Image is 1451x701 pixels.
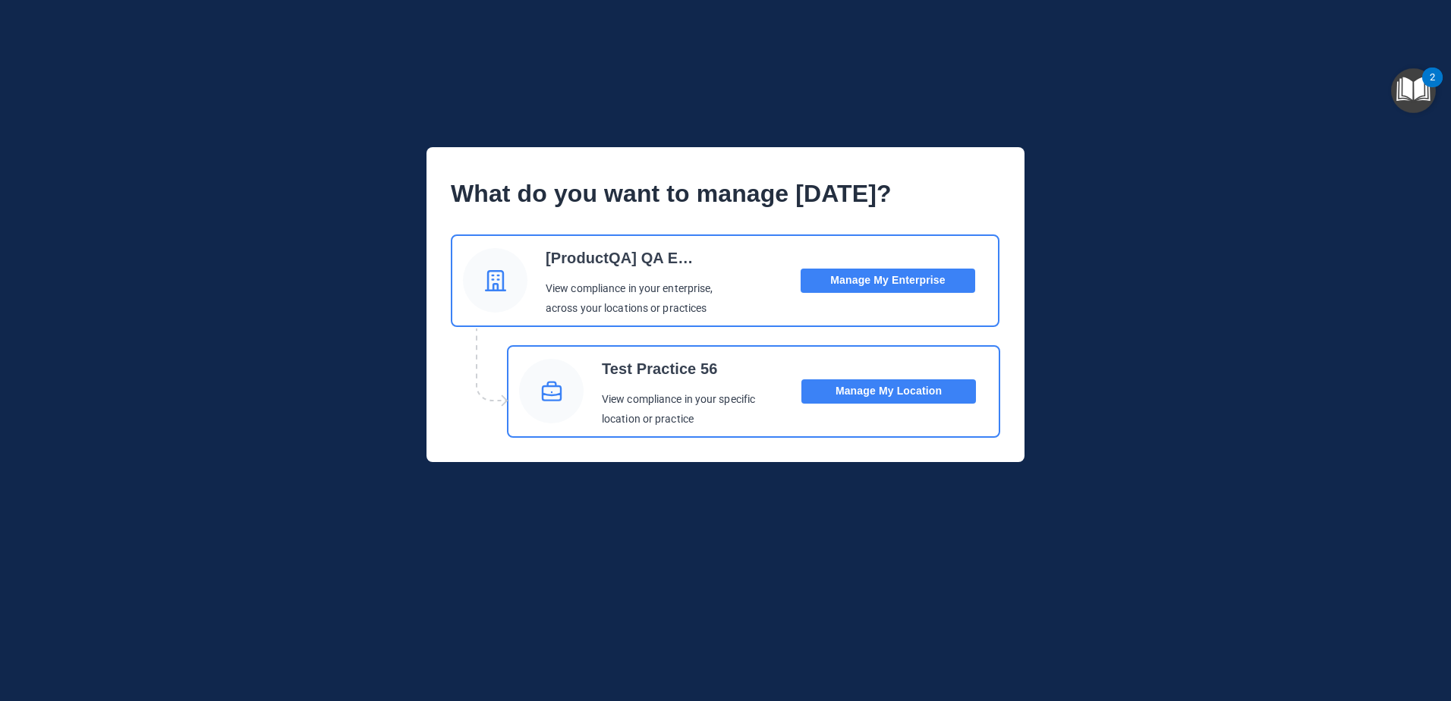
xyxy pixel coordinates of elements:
[602,410,757,429] p: location or practice
[1430,77,1435,97] div: 2
[602,390,757,410] p: View compliance in your specific
[801,379,976,404] button: Manage My Location
[546,299,713,319] p: across your locations or practices
[1391,68,1436,113] button: Open Resource Center, 2 new notifications
[546,279,713,299] p: View compliance in your enterprise,
[801,269,975,293] button: Manage My Enterprise
[602,354,757,384] p: Test Practice 56
[451,171,1000,216] p: What do you want to manage [DATE]?
[546,243,701,273] p: [ProductQA] QA Ent_30_Mar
